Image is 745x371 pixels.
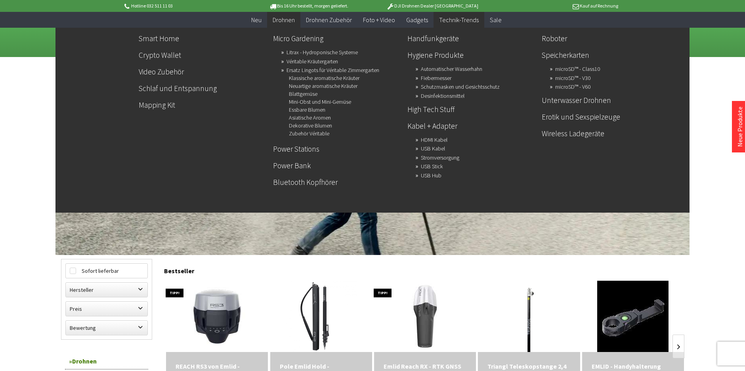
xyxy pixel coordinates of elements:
a: Foto + Video [357,12,401,28]
a: USB Hub [421,170,441,181]
a: Dekorative Blumen [289,120,332,131]
a: microSD™ - V30 [555,72,590,84]
a: Schutzmasken und Gesichtsschutz [421,81,500,92]
a: Automatischer Wasserhahn [421,63,482,74]
span: Sale [490,16,502,24]
p: Hotline 032 511 11 03 [123,1,246,11]
a: Wireless Ladegeräte [542,127,670,140]
a: Essbare Blumen [289,104,325,115]
a: Hygiene Produkte [407,48,535,62]
a: HDMI Kabel [421,134,447,145]
a: Klassische aromatische Kräuter [289,72,359,84]
label: Bewertung [66,321,147,335]
a: USB Kabel [421,143,445,154]
a: Video Zubehör [139,65,267,78]
a: Neuartige aromatische Kräuter [289,80,357,91]
a: Véritable Kräutergarten [287,56,338,67]
a: Roboter [542,32,670,45]
img: EMLID - Handyhalterung Emlid Hold zu der Teleskopstange [597,281,669,352]
a: Mapping Kit [139,98,267,112]
a: Gadgets [401,12,434,28]
a: Ersatz Lingots für Véritable Zimmergarten [287,65,379,76]
p: DJI Drohnen Dealer [GEOGRAPHIC_DATA] [371,1,494,11]
a: Speicherkarten [542,48,670,62]
a: Asiatische Aromen [289,112,331,123]
a: Smart Home [139,32,267,45]
a: microSD™ - Class10 [555,63,600,74]
label: Hersteller [66,283,147,297]
img: Triangl Teleskopstange 2,4 m mit Zentimetereinteilung [493,281,565,352]
span: Foto + Video [363,16,395,24]
p: Bis 16 Uhr bestellt, morgen geliefert. [246,1,370,11]
a: Crypto Wallet [139,48,267,62]
div: Bestseller [164,259,684,279]
a: Erotik und Sexspielzeuge [542,110,670,124]
a: Micro Gardening [273,32,401,45]
a: Handfunkgeräte [407,32,535,45]
span: Technik-Trends [439,16,479,24]
span: Gadgets [406,16,428,24]
a: Fiebermesser [421,72,451,84]
a: Schlaf und Entspannung [139,82,267,95]
a: Sale [484,12,507,28]
a: Bluetooth Kopfhörer [273,175,401,189]
img: REACH RS3 von Emlid - GNSS-Empfänger mit Neigungssensor [181,281,253,352]
a: Kabel + Adapter [407,119,535,133]
span: Drohnen [273,16,295,24]
a: microSD™ - V60 [555,81,590,92]
a: Power Bank [273,159,401,172]
a: Technik-Trends [434,12,484,28]
label: Preis [66,302,147,316]
label: Sofort lieferbar [66,264,147,278]
a: Drohnen Zubehör [300,12,357,28]
a: Drohnen [267,12,300,28]
span: Neu [251,16,262,24]
a: Power Stations [273,142,401,156]
a: Litrax - Hydroponische Systeme [287,47,358,58]
a: Blattgemüse [289,88,317,99]
a: Neu [246,12,267,28]
a: High Tech Stuff [407,103,535,116]
img: Pole Emlid Hold - Teleskopstange mit Handyhalterung, 1.80m [285,281,357,352]
a: Zubehör Véritable [289,128,329,139]
a: Desinfektionsmittel [421,90,464,101]
a: Drohnen [65,353,148,369]
a: Mini-Obst und Mini-Gemüse [289,96,351,107]
a: USB Stick [421,161,443,172]
p: Kauf auf Rechnung [494,1,618,11]
a: Unterwasser Drohnen [542,93,670,107]
span: Drohnen Zubehör [306,16,352,24]
a: Stromversorgung [421,152,459,163]
img: Emlid Reach RX - RTK GNSS Receiver [390,281,461,352]
a: Neue Produkte [736,107,744,147]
